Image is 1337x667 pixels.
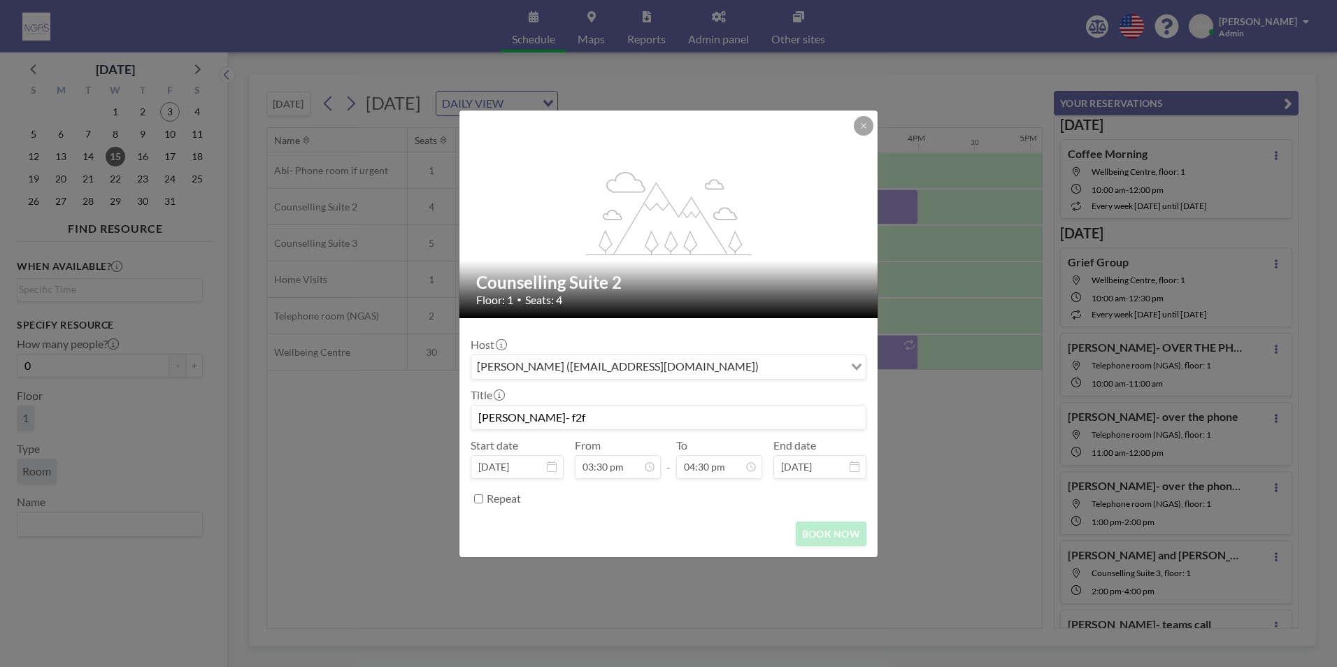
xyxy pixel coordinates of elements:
[525,293,562,307] span: Seats: 4
[517,294,522,305] span: •
[666,443,671,474] span: -
[476,272,862,293] h2: Counselling Suite 2
[471,355,866,379] div: Search for option
[471,406,866,429] input: Abi's reservation
[487,492,521,505] label: Repeat
[575,438,601,452] label: From
[587,171,752,254] g: flex-grow: 1.2;
[476,293,513,307] span: Floor: 1
[763,358,843,376] input: Search for option
[796,522,866,546] button: BOOK NOW
[676,438,687,452] label: To
[474,358,762,376] span: [PERSON_NAME] ([EMAIL_ADDRESS][DOMAIN_NAME])
[471,438,518,452] label: Start date
[471,338,506,352] label: Host
[471,388,503,402] label: Title
[773,438,816,452] label: End date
